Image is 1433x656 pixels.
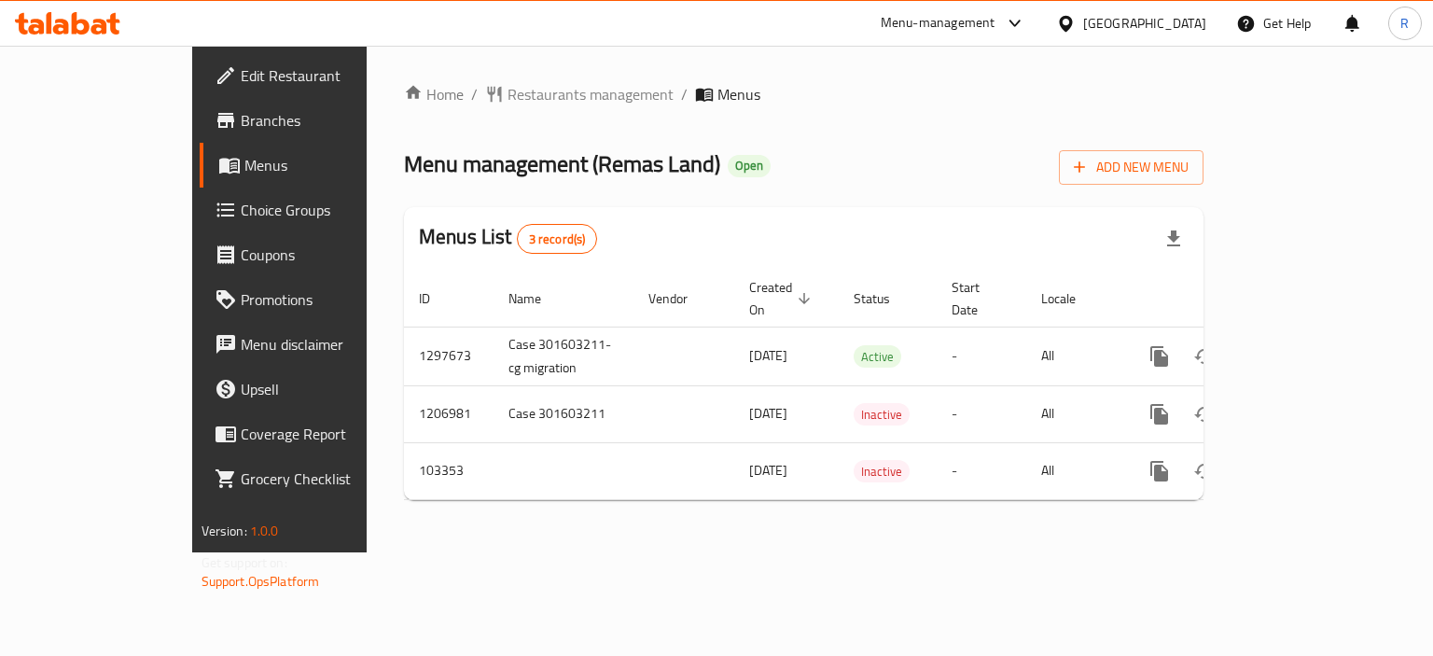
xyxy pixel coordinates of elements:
[241,244,417,266] span: Coupons
[1137,449,1182,494] button: more
[1041,287,1100,310] span: Locale
[1182,334,1227,379] button: Change Status
[1122,271,1331,328] th: Actions
[937,442,1026,499] td: -
[1137,392,1182,437] button: more
[241,109,417,132] span: Branches
[202,519,247,543] span: Version:
[200,98,432,143] a: Branches
[854,460,910,482] div: Inactive
[1137,334,1182,379] button: more
[854,403,910,426] div: Inactive
[508,287,565,310] span: Name
[648,287,712,310] span: Vendor
[241,199,417,221] span: Choice Groups
[1026,385,1122,442] td: All
[854,287,914,310] span: Status
[241,64,417,87] span: Edit Restaurant
[200,188,432,232] a: Choice Groups
[241,378,417,400] span: Upsell
[404,271,1331,500] table: enhanced table
[881,12,995,35] div: Menu-management
[749,276,816,321] span: Created On
[250,519,279,543] span: 1.0.0
[854,345,901,368] div: Active
[404,83,1203,105] nav: breadcrumb
[419,223,597,254] h2: Menus List
[517,224,598,254] div: Total records count
[1059,150,1203,185] button: Add New Menu
[854,346,901,368] span: Active
[728,158,771,174] span: Open
[200,322,432,367] a: Menu disclaimer
[471,83,478,105] li: /
[241,288,417,311] span: Promotions
[404,385,494,442] td: 1206981
[202,551,287,575] span: Get support on:
[494,327,633,385] td: Case 301603211-cg migration
[717,83,760,105] span: Menus
[508,83,674,105] span: Restaurants management
[241,423,417,445] span: Coverage Report
[241,468,417,490] span: Grocery Checklist
[749,401,787,426] span: [DATE]
[419,287,454,310] span: ID
[200,456,432,501] a: Grocery Checklist
[494,385,633,442] td: Case 301603211
[1151,216,1196,261] div: Export file
[1026,442,1122,499] td: All
[952,276,1004,321] span: Start Date
[404,143,720,185] span: Menu management ( Remas Land )
[681,83,688,105] li: /
[404,327,494,385] td: 1297673
[1182,449,1227,494] button: Change Status
[202,569,320,593] a: Support.OpsPlatform
[1400,13,1409,34] span: R
[200,143,432,188] a: Menus
[854,404,910,426] span: Inactive
[518,230,597,248] span: 3 record(s)
[728,155,771,177] div: Open
[244,154,417,176] span: Menus
[854,461,910,482] span: Inactive
[200,232,432,277] a: Coupons
[485,83,674,105] a: Restaurants management
[749,458,787,482] span: [DATE]
[1182,392,1227,437] button: Change Status
[200,53,432,98] a: Edit Restaurant
[200,277,432,322] a: Promotions
[404,83,464,105] a: Home
[749,343,787,368] span: [DATE]
[200,367,432,412] a: Upsell
[241,333,417,356] span: Menu disclaimer
[1083,13,1206,34] div: [GEOGRAPHIC_DATA]
[937,327,1026,385] td: -
[937,385,1026,442] td: -
[404,442,494,499] td: 103353
[200,412,432,456] a: Coverage Report
[1026,327,1122,385] td: All
[1074,156,1189,179] span: Add New Menu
